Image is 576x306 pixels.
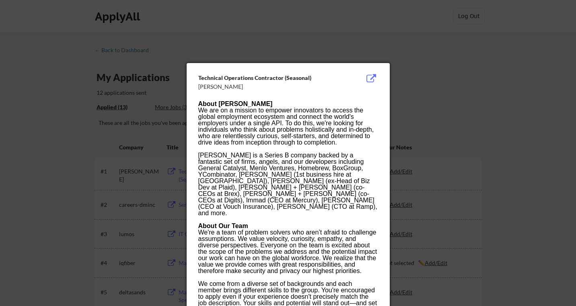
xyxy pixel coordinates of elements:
[198,83,337,91] div: [PERSON_NAME]
[198,100,273,107] b: About [PERSON_NAME]
[198,74,337,82] div: Technical Operations Contractor (Seasonal)
[198,107,374,146] span: We are on a mission to empower innovators to access the global employment ecosystem and connect t...
[198,222,248,229] b: About Our Team
[198,229,377,274] span: We're a team of problem solvers who aren’t afraid to challenge assumptions. We value velocity, cu...
[198,152,377,216] span: [PERSON_NAME] is a Series B company backed by a fantastic set of firms, angels, and our developer...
